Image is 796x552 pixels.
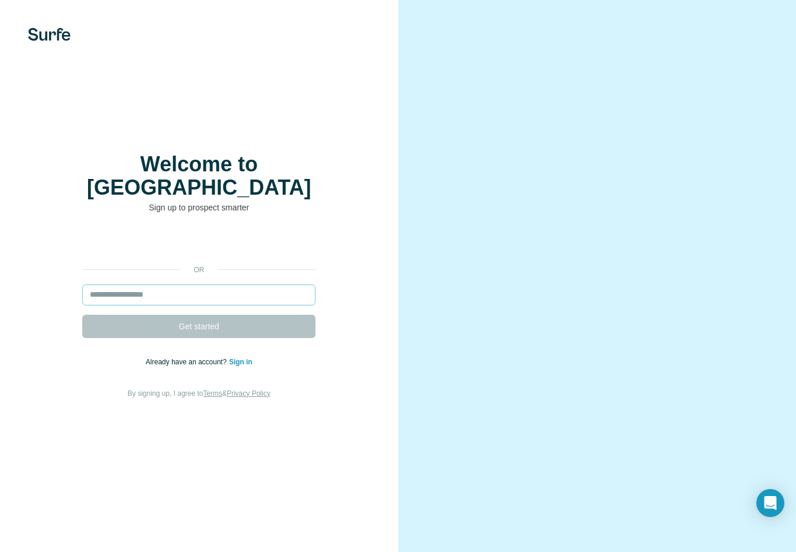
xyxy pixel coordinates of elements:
p: Sign up to prospect smarter [82,202,315,213]
p: or [180,265,218,275]
div: Open Intercom Messenger [756,489,784,517]
a: Terms [203,389,222,398]
h1: Welcome to [GEOGRAPHIC_DATA] [82,153,315,199]
span: By signing up, I agree to & [128,389,271,398]
img: Surfe's logo [28,28,71,41]
iframe: Button na Mag-sign in gamit ang Google [76,231,321,256]
a: Privacy Policy [227,389,271,398]
a: Sign in [229,358,253,366]
span: Already have an account? [146,358,229,366]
